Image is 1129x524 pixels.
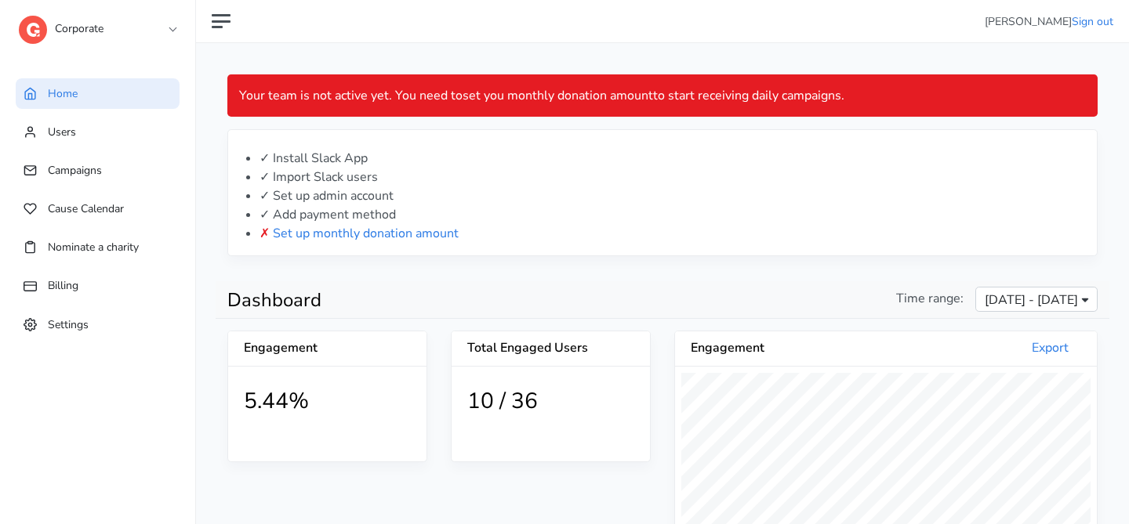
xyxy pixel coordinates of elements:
a: Cause Calendar [16,193,180,224]
a: Sign out [1072,14,1113,29]
h5: Total Engaged Users [467,341,634,356]
h5: Engagement [244,341,328,356]
span: Time range: [896,289,964,308]
span: Home [48,86,78,101]
span: Campaigns [48,163,102,178]
a: Corporate [19,11,176,39]
span: Cause Calendar [48,201,124,216]
span: ✗ [260,225,270,242]
h1: Dashboard [227,289,651,312]
li: ✓ Set up admin account [260,186,1097,205]
span: Nominate a charity [48,240,139,255]
img: logo-dashboard-4662da770dd4bea1a8774357aa970c5cb092b4650ab114813ae74da458e76571.svg [19,16,47,44]
a: Nominate a charity [16,232,180,262]
li: ✓ Add payment method [260,205,1097,224]
a: Billing [16,270,180,301]
li: [PERSON_NAME] [985,13,1113,30]
h5: Engagement [691,341,886,356]
a: Settings [16,309,180,340]
span: Billing [48,278,78,293]
a: Set up monthly donation amount [273,225,459,242]
span: Settings [48,316,89,331]
span: [DATE] - [DATE] [985,291,1078,309]
a: Campaigns [16,155,180,186]
a: Export [1019,339,1081,356]
div: Your team is not active yet. You need to to start receiving daily campaigns. [227,74,1098,117]
h1: 10 / 36 [467,388,634,415]
a: Users [16,117,180,147]
h1: 5.44% [244,388,411,415]
span: Users [48,125,76,139]
li: ✓ Install Slack App [260,149,1097,168]
li: ✓ Import Slack users [260,168,1097,186]
a: Home [16,78,180,109]
a: set you monthly donation amount [463,87,653,104]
